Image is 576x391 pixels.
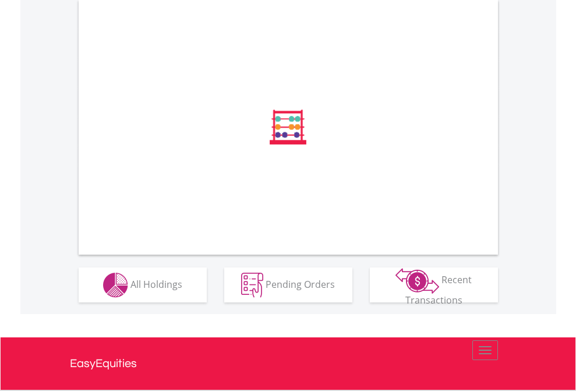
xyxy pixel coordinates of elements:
span: Pending Orders [266,277,335,290]
button: All Holdings [79,267,207,302]
img: transactions-zar-wht.png [395,268,439,294]
span: All Holdings [130,277,182,290]
button: Pending Orders [224,267,352,302]
button: Recent Transactions [370,267,498,302]
a: EasyEquities [70,337,507,390]
img: pending_instructions-wht.png [241,273,263,298]
img: holdings-wht.png [103,273,128,298]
